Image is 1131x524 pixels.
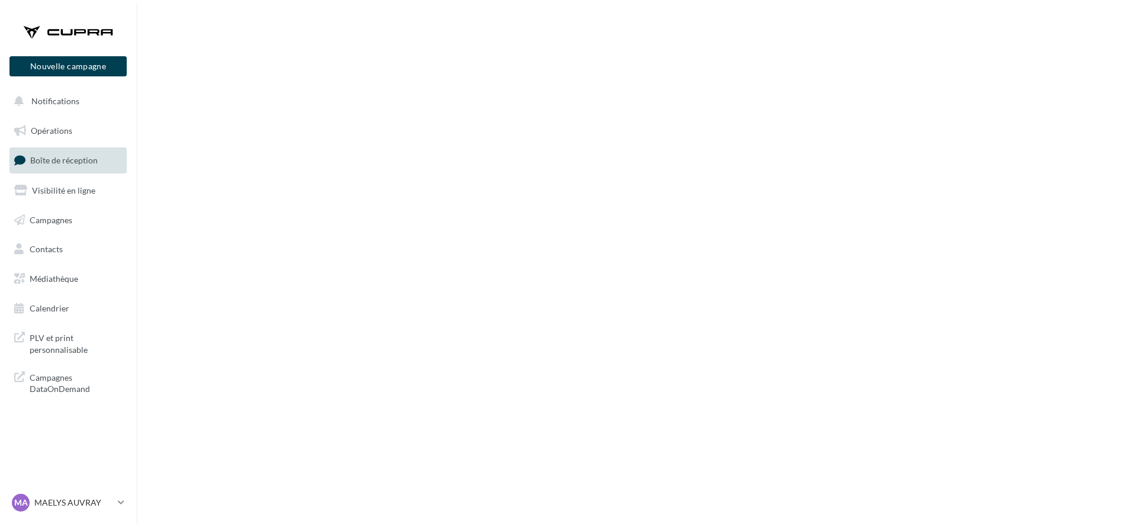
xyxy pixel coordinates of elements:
[7,118,129,143] a: Opérations
[30,155,98,165] span: Boîte de réception
[7,365,129,400] a: Campagnes DataOnDemand
[32,185,95,195] span: Visibilité en ligne
[7,237,129,262] a: Contacts
[9,491,127,514] a: MA MAELYS AUVRAY
[30,214,72,224] span: Campagnes
[30,244,63,254] span: Contacts
[31,126,72,136] span: Opérations
[7,325,129,360] a: PLV et print personnalisable
[30,369,122,395] span: Campagnes DataOnDemand
[30,330,122,355] span: PLV et print personnalisable
[30,303,69,313] span: Calendrier
[7,208,129,233] a: Campagnes
[7,178,129,203] a: Visibilité en ligne
[14,497,28,509] span: MA
[7,296,129,321] a: Calendrier
[7,89,124,114] button: Notifications
[7,147,129,173] a: Boîte de réception
[9,56,127,76] button: Nouvelle campagne
[30,274,78,284] span: Médiathèque
[7,266,129,291] a: Médiathèque
[31,96,79,106] span: Notifications
[34,497,113,509] p: MAELYS AUVRAY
